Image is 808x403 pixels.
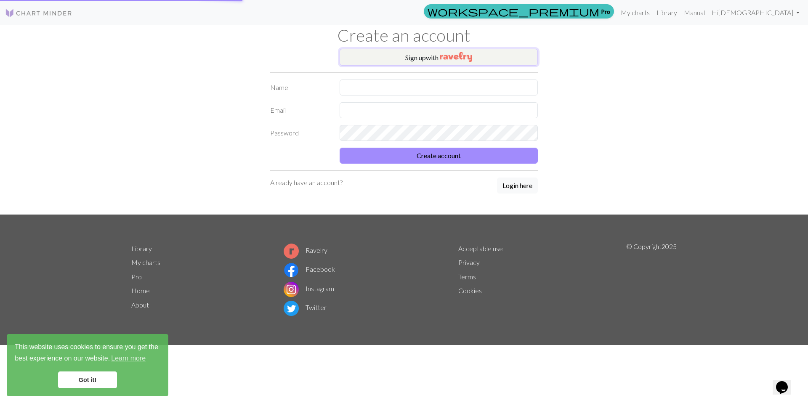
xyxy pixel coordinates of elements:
[458,258,480,266] a: Privacy
[265,80,335,95] label: Name
[708,4,803,21] a: Hi[DEMOGRAPHIC_DATA]
[340,148,538,164] button: Create account
[458,286,482,294] a: Cookies
[7,334,168,396] div: cookieconsent
[131,286,150,294] a: Home
[126,25,682,45] h1: Create an account
[131,273,142,281] a: Pro
[15,342,160,365] span: This website uses cookies to ensure you get the best experience on our website.
[5,8,72,18] img: Logo
[131,244,152,252] a: Library
[265,125,335,141] label: Password
[458,244,503,252] a: Acceptable use
[270,178,343,188] p: Already have an account?
[497,178,538,194] button: Login here
[284,282,299,297] img: Instagram logo
[440,52,472,62] img: Ravelry
[110,352,147,365] a: learn more about cookies
[284,303,327,311] a: Twitter
[284,262,299,278] img: Facebook logo
[58,371,117,388] a: dismiss cookie message
[284,284,334,292] a: Instagram
[284,244,299,259] img: Ravelry logo
[617,4,653,21] a: My charts
[131,301,149,309] a: About
[284,265,335,273] a: Facebook
[284,301,299,316] img: Twitter logo
[458,273,476,281] a: Terms
[680,4,708,21] a: Manual
[626,241,677,318] p: © Copyright 2025
[284,246,327,254] a: Ravelry
[653,4,680,21] a: Library
[773,369,800,395] iframe: chat widget
[428,5,599,17] span: workspace_premium
[424,4,614,19] a: Pro
[340,49,538,66] button: Sign upwith
[131,258,160,266] a: My charts
[265,102,335,118] label: Email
